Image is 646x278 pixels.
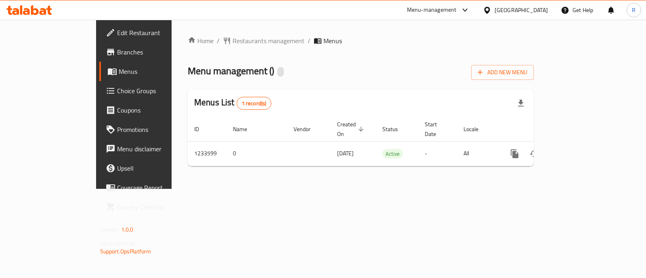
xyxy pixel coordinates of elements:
a: Choice Groups [99,81,204,100]
a: Coverage Report [99,178,204,197]
span: Menus [119,67,197,76]
span: Menus [323,36,342,46]
div: [GEOGRAPHIC_DATA] [495,6,548,15]
th: Actions [499,117,589,142]
button: Change Status [524,144,544,163]
span: R [632,6,636,15]
a: Menu disclaimer [99,139,204,159]
a: Branches [99,42,204,62]
a: Promotions [99,120,204,139]
span: Locale [464,124,489,134]
div: Menu-management [407,5,457,15]
li: / [217,36,220,46]
span: Start Date [425,119,447,139]
span: ID [194,124,210,134]
a: Restaurants management [223,36,304,46]
td: All [457,141,499,166]
span: Coverage Report [117,183,197,192]
span: 1 record(s) [237,100,271,107]
td: 0 [227,141,287,166]
span: Menu disclaimer [117,144,197,154]
span: Name [233,124,258,134]
span: Branches [117,47,197,57]
td: 1233599 [188,141,227,166]
a: Grocery Checklist [99,197,204,217]
span: Vendor [294,124,321,134]
h2: Menus List [194,96,271,110]
li: / [308,36,310,46]
a: Edit Restaurant [99,23,204,42]
button: more [505,144,524,163]
span: Restaurants management [233,36,304,46]
span: Choice Groups [117,86,197,96]
td: - [418,141,457,166]
span: Grocery Checklist [117,202,197,212]
span: Created On [337,119,366,139]
a: Support.OpsPlatform [100,246,151,257]
span: Add New Menu [478,67,527,77]
span: Get support on: [100,238,137,249]
span: Promotions [117,125,197,134]
div: Export file [511,94,531,113]
nav: breadcrumb [188,36,534,46]
span: Coupons [117,105,197,115]
span: Upsell [117,163,197,173]
span: 1.0.0 [121,224,134,235]
span: Active [382,149,403,159]
button: Add New Menu [471,65,534,80]
a: Menus [99,62,204,81]
span: [DATE] [337,148,354,159]
a: Upsell [99,159,204,178]
a: Coupons [99,100,204,120]
span: Status [382,124,409,134]
span: Edit Restaurant [117,28,197,38]
span: Version: [100,224,120,235]
span: Menu management ( ) [188,62,274,80]
table: enhanced table [188,117,589,166]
